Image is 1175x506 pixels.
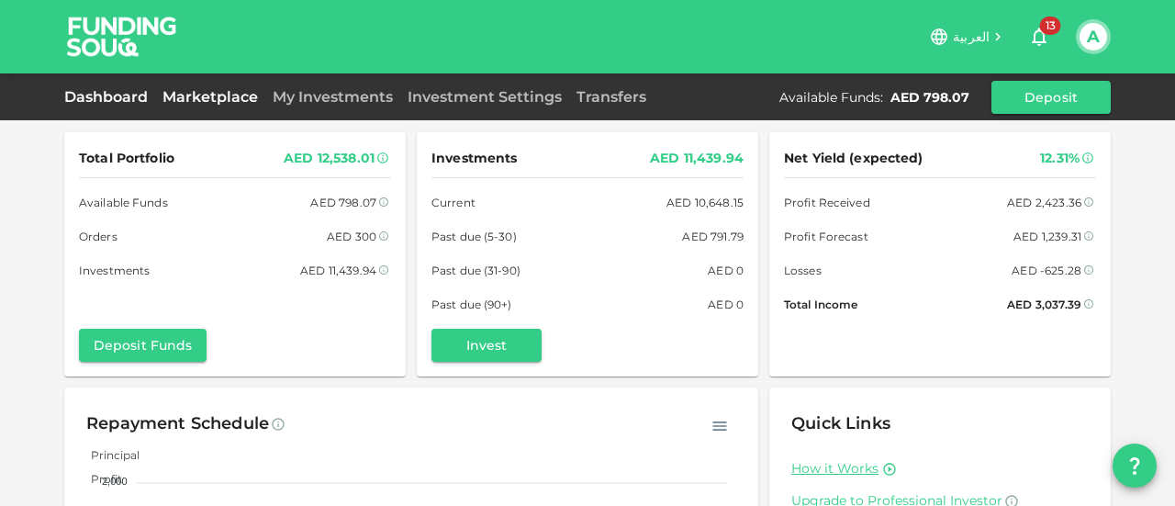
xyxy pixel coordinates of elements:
span: 13 [1040,17,1061,35]
button: Deposit [991,81,1111,114]
div: AED 300 [327,227,376,246]
button: question [1113,444,1157,488]
span: Profit Forecast [784,227,868,246]
div: AED 798.07 [890,88,969,107]
a: Marketplace [155,88,265,106]
span: Past due (31-90) [431,261,520,280]
a: How it Works [791,460,878,478]
button: Invest [431,329,542,362]
span: Quick Links [791,413,890,433]
span: Investments [431,147,517,170]
div: AED 0 [708,295,744,314]
button: Deposit Funds [79,329,207,362]
span: Past due (90+) [431,295,512,314]
span: Investments [79,261,150,280]
div: AED 0 [708,261,744,280]
div: AED 1,239.31 [1013,227,1081,246]
button: 13 [1021,18,1057,55]
div: AED 798.07 [310,193,376,212]
div: AED 11,439.94 [650,147,744,170]
span: Total Portfolio [79,147,174,170]
div: AED -625.28 [1012,261,1081,280]
div: AED 11,439.94 [300,261,376,280]
div: AED 10,648.15 [666,193,744,212]
span: Principal [77,448,140,462]
span: Current [431,193,476,212]
a: Investment Settings [400,88,569,106]
span: Profit [77,472,122,486]
a: Dashboard [64,88,155,106]
span: Total Income [784,295,857,314]
span: العربية [953,28,990,45]
div: AED 3,037.39 [1007,295,1081,314]
div: Repayment Schedule [86,410,269,439]
span: Orders [79,227,117,246]
span: Losses [784,261,822,280]
div: AED 791.79 [682,227,744,246]
div: 12.31% [1040,147,1080,170]
a: My Investments [265,88,400,106]
a: Transfers [569,88,654,106]
span: Available Funds [79,193,168,212]
span: Profit Received [784,193,870,212]
tspan: 2,000 [102,476,128,487]
span: Net Yield (expected) [784,147,923,170]
div: AED 12,538.01 [284,147,375,170]
div: AED 2,423.36 [1007,193,1081,212]
div: Available Funds : [779,88,883,107]
button: A [1080,23,1107,51]
span: Past due (5-30) [431,227,517,246]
